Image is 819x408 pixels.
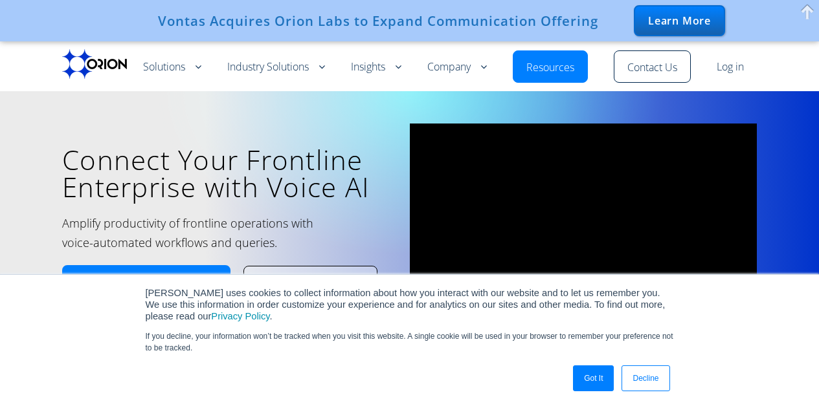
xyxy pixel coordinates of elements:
a: Industry Solutions [227,59,325,75]
a: Read PTT Voice AI E-book [62,265,230,299]
a: Solutions [143,59,201,75]
div: Learn More [634,5,725,36]
a: Got It [573,365,614,391]
a: Log in [717,59,744,75]
h2: Amplify productivity of frontline operations with voice-automated workflows and queries. [62,213,345,252]
a: Watch Demo Video [244,266,377,298]
a: Insights [351,59,401,75]
iframe: Chat Widget [754,346,819,408]
img: Orion labs Black logo [62,49,127,79]
span: [PERSON_NAME] uses cookies to collect information about how you interact with our website and to ... [146,288,666,321]
a: Resources [526,60,574,76]
iframe: vimeo Video Player [410,123,757,319]
a: Contact Us [627,60,677,76]
a: Decline [622,365,669,391]
div: Vontas Acquires Orion Labs to Expand Communication Offering [158,13,598,28]
h1: Connect Your Frontline Enterprise with Voice AI [62,146,390,200]
p: If you decline, your information won’t be tracked when you visit this website. A single cookie wi... [146,330,674,354]
a: Company [427,59,487,75]
a: Privacy Policy [211,311,269,321]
